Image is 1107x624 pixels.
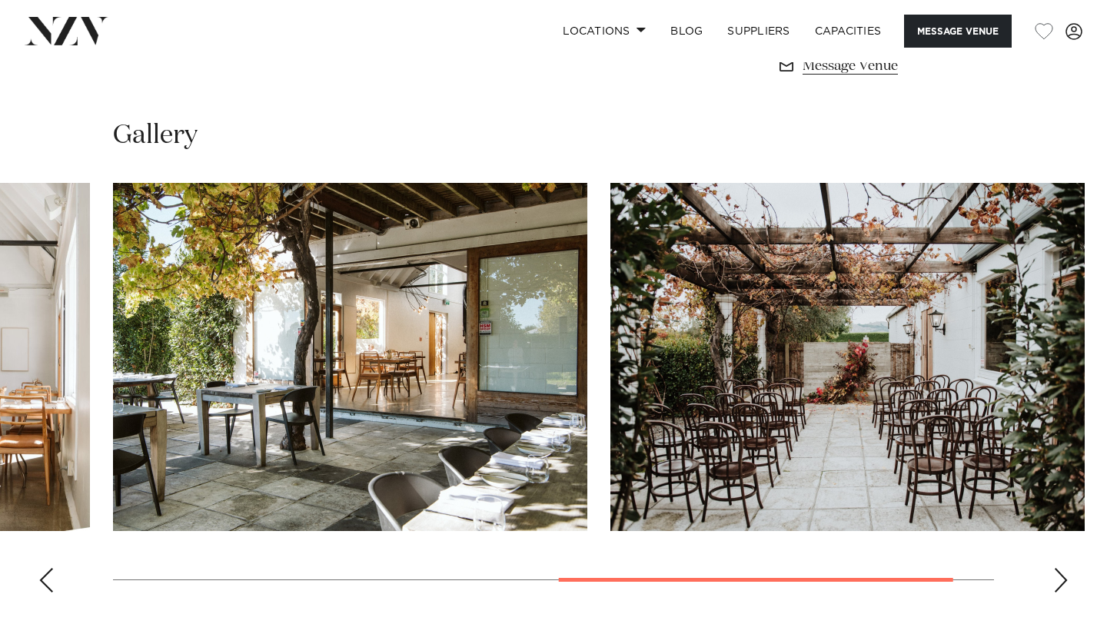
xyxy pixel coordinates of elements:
swiper-slide: 4 / 4 [610,183,1085,531]
h2: Gallery [113,118,198,153]
button: Message Venue [904,15,1012,48]
a: Locations [550,15,658,48]
a: Message Venue [777,55,994,77]
a: BLOG [658,15,715,48]
a: SUPPLIERS [715,15,802,48]
img: nzv-logo.png [25,17,108,45]
a: Capacities [803,15,894,48]
swiper-slide: 3 / 4 [113,183,587,531]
